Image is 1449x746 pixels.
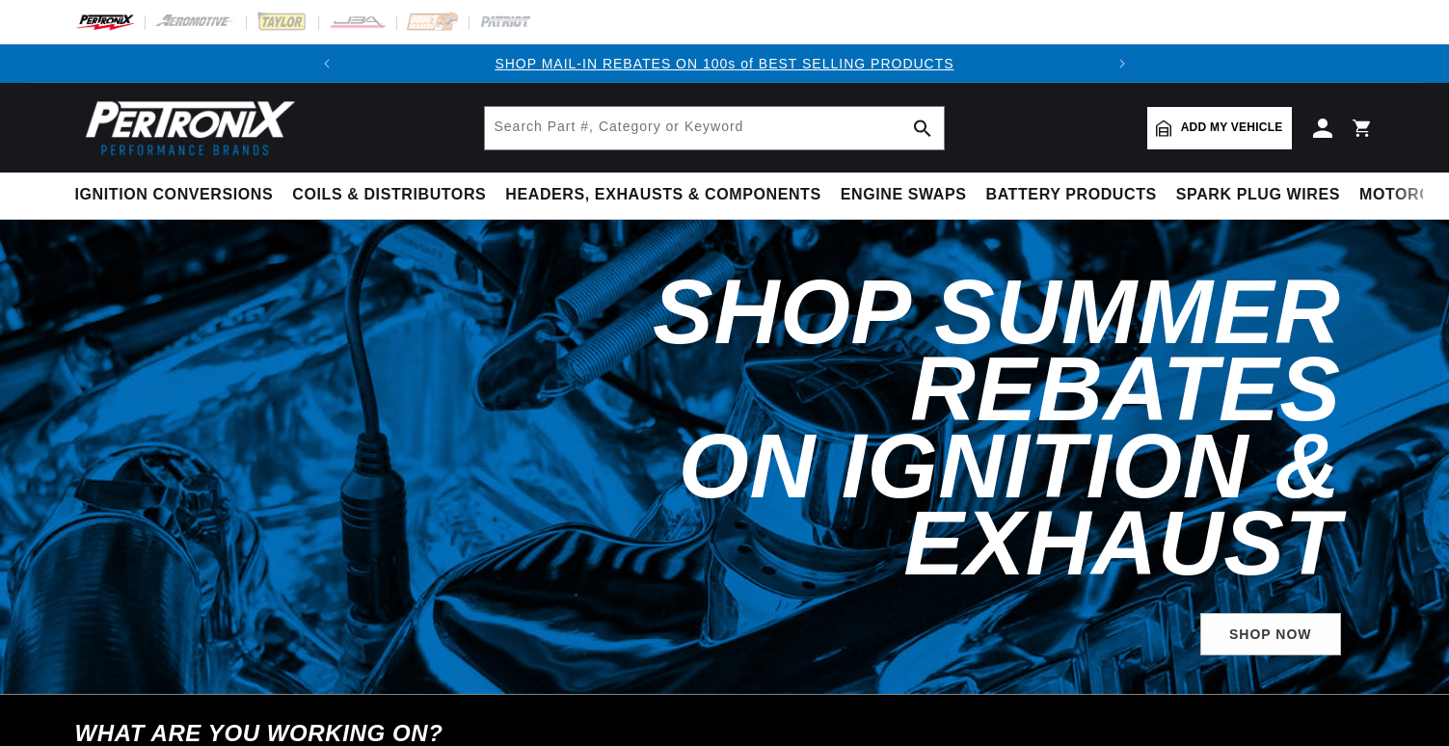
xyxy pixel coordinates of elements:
span: Coils & Distributors [292,185,486,205]
slideshow-component: Translation missing: en.sections.announcements.announcement_bar [27,44,1423,83]
a: SHOP MAIL-IN REBATES ON 100s of BEST SELLING PRODUCTS [495,56,953,71]
a: SHOP NOW [1200,613,1341,656]
span: Engine Swaps [841,185,967,205]
div: Announcement [346,53,1103,74]
h2: Shop Summer Rebates on Ignition & Exhaust [517,274,1341,582]
button: Translation missing: en.sections.announcements.next_announcement [1103,44,1141,83]
summary: Battery Products [977,173,1167,218]
span: Spark Plug Wires [1176,185,1340,205]
summary: Coils & Distributors [282,173,496,218]
summary: Headers, Exhausts & Components [496,173,830,218]
span: Headers, Exhausts & Components [505,185,820,205]
span: Ignition Conversions [75,185,274,205]
button: search button [901,107,944,149]
input: Search Part #, Category or Keyword [485,107,944,149]
summary: Ignition Conversions [75,173,283,218]
button: Translation missing: en.sections.announcements.previous_announcement [308,44,346,83]
div: 1 of 2 [346,53,1103,74]
img: Pertronix [75,94,297,161]
span: Battery Products [986,185,1157,205]
span: Add my vehicle [1181,119,1283,137]
summary: Spark Plug Wires [1167,173,1350,218]
a: Add my vehicle [1147,107,1292,149]
summary: Engine Swaps [831,173,977,218]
